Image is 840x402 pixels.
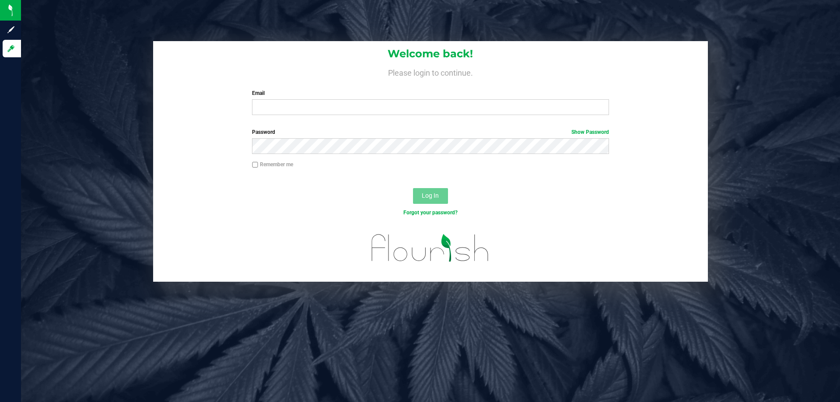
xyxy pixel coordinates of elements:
[252,89,609,97] label: Email
[153,66,708,77] h4: Please login to continue.
[252,161,293,168] label: Remember me
[403,210,458,216] a: Forgot your password?
[153,48,708,59] h1: Welcome back!
[252,129,275,135] span: Password
[7,44,15,53] inline-svg: Log in
[361,226,500,270] img: flourish_logo.svg
[252,162,258,168] input: Remember me
[571,129,609,135] a: Show Password
[7,25,15,34] inline-svg: Sign up
[422,192,439,199] span: Log In
[413,188,448,204] button: Log In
